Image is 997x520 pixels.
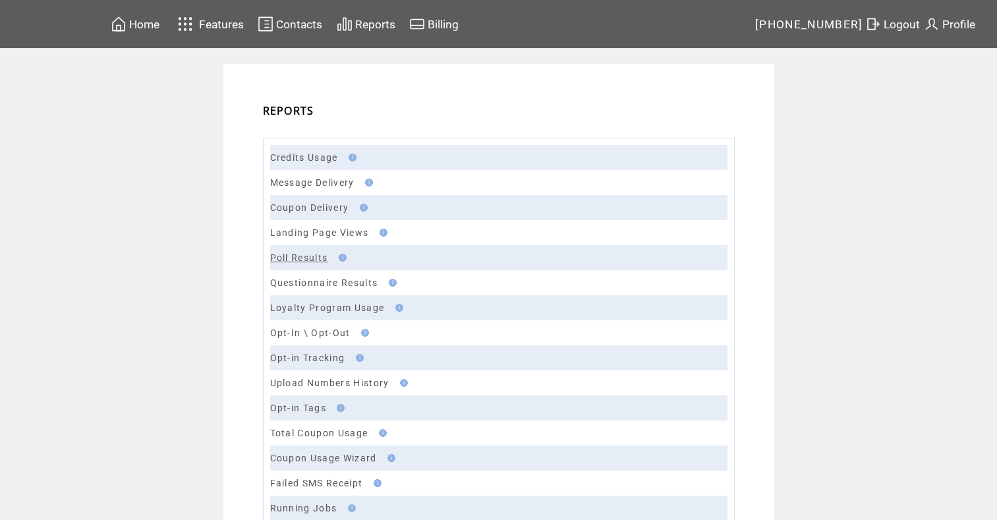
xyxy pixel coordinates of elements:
[270,503,337,513] a: Running Jobs
[384,454,395,462] img: help.gif
[863,14,922,34] a: Logout
[361,179,373,187] img: help.gif
[924,16,940,32] img: profile.svg
[942,18,975,31] span: Profile
[391,304,403,312] img: help.gif
[270,353,345,363] a: Opt-in Tracking
[355,18,395,31] span: Reports
[109,14,161,34] a: Home
[270,177,355,188] a: Message Delivery
[270,152,338,163] a: Credits Usage
[375,429,387,437] img: help.gif
[270,428,368,438] a: Total Coupon Usage
[172,11,246,37] a: Features
[357,329,369,337] img: help.gif
[409,16,425,32] img: creidtcard.svg
[428,18,459,31] span: Billing
[352,354,364,362] img: help.gif
[270,303,385,313] a: Loyalty Program Usage
[370,479,382,487] img: help.gif
[276,18,322,31] span: Contacts
[333,404,345,412] img: help.gif
[129,18,159,31] span: Home
[345,154,356,161] img: help.gif
[270,227,369,238] a: Landing Page Views
[270,328,351,338] a: Opt-In \ Opt-Out
[385,279,397,287] img: help.gif
[270,202,349,213] a: Coupon Delivery
[376,229,387,237] img: help.gif
[922,14,977,34] a: Profile
[344,504,356,512] img: help.gif
[337,16,353,32] img: chart.svg
[407,14,461,34] a: Billing
[335,254,347,262] img: help.gif
[865,16,881,32] img: exit.svg
[270,453,377,463] a: Coupon Usage Wizard
[258,16,273,32] img: contacts.svg
[263,103,314,118] span: REPORTS
[396,379,408,387] img: help.gif
[256,14,324,34] a: Contacts
[199,18,244,31] span: Features
[270,478,363,488] a: Failed SMS Receipt
[111,16,127,32] img: home.svg
[270,378,389,388] a: Upload Numbers History
[755,18,863,31] span: [PHONE_NUMBER]
[335,14,397,34] a: Reports
[270,252,328,263] a: Poll Results
[270,403,327,413] a: Opt-in Tags
[884,18,920,31] span: Logout
[356,204,368,212] img: help.gif
[174,13,197,35] img: features.svg
[270,277,378,288] a: Questionnaire Results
